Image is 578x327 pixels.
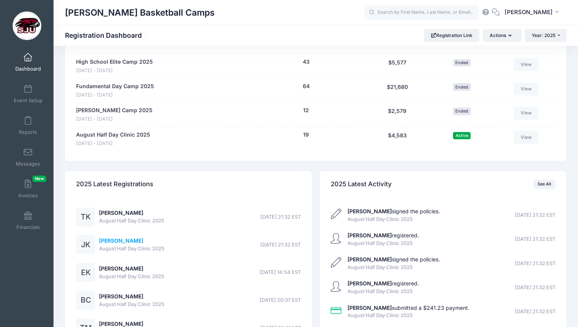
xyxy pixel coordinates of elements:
[10,81,46,107] a: Event Setup
[347,280,392,287] strong: [PERSON_NAME]
[99,265,143,272] a: [PERSON_NAME]
[514,58,538,71] a: View
[76,116,153,123] span: [DATE] - [DATE]
[500,4,567,21] button: [PERSON_NAME]
[453,83,471,90] span: Ended
[76,140,150,147] span: [DATE] - [DATE]
[76,173,153,195] h4: 2025 Latest Registrations
[303,82,310,90] button: 64
[76,235,95,254] div: JK
[99,217,164,225] span: August Half Day Clinic 2025
[99,321,143,327] a: [PERSON_NAME]
[76,82,154,90] a: Fundamental Day Camp 2025
[424,29,479,42] a: Registration Link
[515,211,555,219] span: [DATE] 21:32 EST
[260,213,301,221] span: [DATE] 21:32 EST
[303,58,310,66] button: 43
[364,82,430,99] div: $21,680
[76,214,95,221] a: TK
[347,312,469,319] span: August Half Day Clinic 2025
[65,31,148,39] h1: Registration Dashboard
[99,301,164,308] span: August Half Day Clinic 2025
[13,11,41,40] img: Cindy Griffin Basketball Camps
[76,263,95,282] div: EK
[76,270,95,276] a: EK
[505,8,553,16] span: [PERSON_NAME]
[364,106,430,123] div: $2,579
[303,131,309,139] button: 19
[76,297,95,304] a: BC
[347,216,440,223] span: August Half Day Clinic 2025
[453,132,471,139] span: Active
[10,176,46,202] a: InvoicesNew
[303,106,309,114] button: 12
[347,208,392,214] strong: [PERSON_NAME]
[364,5,479,20] input: Search by First Name, Last Name, or Email...
[10,144,46,171] a: Messages
[99,209,143,216] a: [PERSON_NAME]
[16,161,40,167] span: Messages
[76,131,150,139] a: August Half Day Clinic 2025
[347,232,392,238] strong: [PERSON_NAME]
[347,304,469,311] a: [PERSON_NAME]submitted a $241.23 payment.
[99,293,143,300] a: [PERSON_NAME]
[347,288,419,295] span: August Half Day Clinic 2025
[76,208,95,227] div: TK
[483,29,521,42] button: Actions
[65,4,215,21] h1: [PERSON_NAME] Basketball Camps
[364,58,430,74] div: $5,577
[10,112,46,139] a: Reports
[14,97,42,104] span: Event Setup
[99,245,164,253] span: August Half Day Clinic 2025
[347,208,440,214] a: [PERSON_NAME]signed the policies.
[331,173,392,195] h4: 2025 Latest Activity
[515,235,555,243] span: [DATE] 21:32 EST
[260,241,301,249] span: [DATE] 21:32 EST
[514,106,538,119] a: View
[76,291,95,310] div: BC
[525,29,567,42] button: Year: 2025
[347,256,392,263] strong: [PERSON_NAME]
[347,304,392,311] strong: [PERSON_NAME]
[18,192,38,199] span: Invoices
[347,264,440,271] span: August Half Day Clinic 2025
[515,260,555,267] span: [DATE] 21:32 EST
[347,280,419,287] a: [PERSON_NAME]registered.
[260,296,301,304] span: [DATE] 20:37 EST
[347,256,440,263] a: [PERSON_NAME]signed the policies.
[76,92,154,99] span: [DATE] - [DATE]
[16,224,40,230] span: Financials
[99,237,143,244] a: [PERSON_NAME]
[453,108,471,115] span: Ended
[10,49,46,76] a: Dashboard
[364,131,430,147] div: $4,583
[32,176,46,182] span: New
[19,129,37,135] span: Reports
[514,131,538,144] a: View
[532,32,555,38] span: Year: 2025
[453,59,471,66] span: Ended
[514,82,538,95] a: View
[347,240,419,247] span: August Half Day Clinic 2025
[260,269,301,276] span: [DATE] 14:54 EST
[76,106,153,114] a: [PERSON_NAME] Camp 2025
[515,308,555,316] span: [DATE] 21:32 EST
[10,207,46,234] a: Financials
[347,232,419,238] a: [PERSON_NAME]registered.
[76,67,153,74] span: [DATE] - [DATE]
[99,273,164,280] span: August Half Day Clinic 2025
[15,66,41,72] span: Dashboard
[76,242,95,248] a: JK
[76,58,153,66] a: High School Elite Camp 2025
[534,180,555,189] a: See All
[515,284,555,292] span: [DATE] 21:32 EST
